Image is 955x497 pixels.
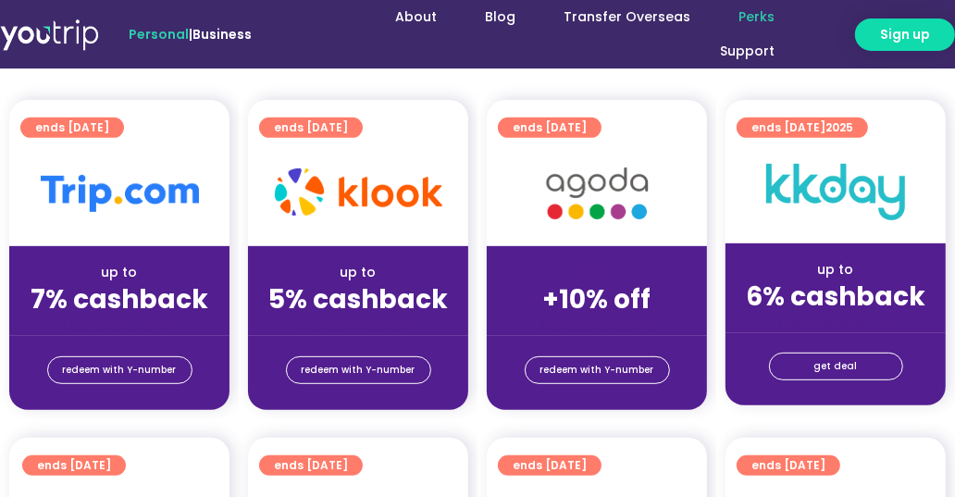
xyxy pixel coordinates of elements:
[63,357,177,383] span: redeem with Y-number
[880,25,930,44] span: Sign up
[24,317,215,336] div: (for stays only)
[268,281,448,317] strong: 5% cashback
[274,118,348,138] span: ends [DATE]
[751,118,853,138] span: ends [DATE]
[129,25,189,43] span: Personal
[696,34,799,68] a: Support
[513,118,587,138] span: ends [DATE]
[22,455,126,476] a: ends [DATE]
[740,314,931,333] div: (for stays only)
[751,455,825,476] span: ends [DATE]
[543,281,651,317] strong: +10% off
[24,263,215,282] div: up to
[37,455,111,476] span: ends [DATE]
[540,357,654,383] span: redeem with Y-number
[129,25,252,43] span: |
[825,119,853,135] span: 2025
[502,317,692,336] div: (for stays only)
[740,260,931,280] div: up to
[47,356,192,384] a: redeem with Y-number
[498,455,602,476] a: ends [DATE]
[302,357,415,383] span: redeem with Y-number
[263,317,453,336] div: (for stays only)
[259,118,363,138] a: ends [DATE]
[192,25,252,43] a: Business
[737,118,868,138] a: ends [DATE]2025
[498,118,602,138] a: ends [DATE]
[814,354,858,379] span: get deal
[580,263,614,281] span: up to
[286,356,431,384] a: redeem with Y-number
[263,263,453,282] div: up to
[259,455,363,476] a: ends [DATE]
[31,281,208,317] strong: 7% cashback
[746,279,925,315] strong: 6% cashback
[274,455,348,476] span: ends [DATE]
[525,356,670,384] a: redeem with Y-number
[737,455,840,476] a: ends [DATE]
[855,19,955,51] a: Sign up
[513,455,587,476] span: ends [DATE]
[769,353,903,380] a: get deal
[20,118,124,138] a: ends [DATE]
[35,118,109,138] span: ends [DATE]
